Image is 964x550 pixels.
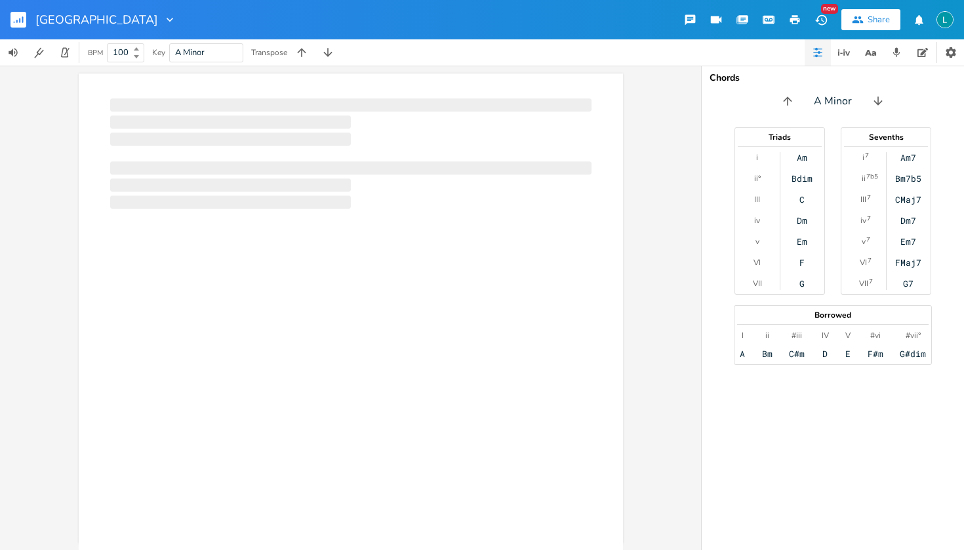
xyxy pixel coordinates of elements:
div: Key [152,49,165,56]
sup: 7 [867,213,871,224]
div: Transpose [251,49,287,56]
button: Share [841,9,900,30]
div: F [799,257,805,268]
div: Dm [797,215,807,226]
div: C#m [789,349,805,359]
div: i [862,152,864,163]
div: V [845,330,851,341]
span: A Minor [175,47,205,58]
div: E [845,349,851,359]
div: New [821,4,838,14]
div: VI [753,257,761,268]
div: #vi [870,330,881,341]
div: C [799,194,805,205]
div: VII [859,278,868,289]
div: Dm7 [900,215,916,226]
button: New [808,8,834,32]
div: VI [860,257,867,268]
div: IV [822,330,829,341]
div: Bm [762,349,773,359]
div: i [756,152,758,163]
sup: 7 [868,255,872,266]
sup: 7 [866,234,870,245]
sup: 7 [867,192,871,203]
div: v [862,236,866,247]
div: ii [765,330,769,341]
div: F#m [868,349,883,359]
sup: 7 [869,276,873,287]
div: CMaj7 [895,194,921,205]
div: Bdim [792,173,813,184]
div: iv [754,215,760,226]
div: Borrowed [734,311,931,319]
div: Am7 [900,152,916,163]
div: Em7 [900,236,916,247]
div: Bm7b5 [895,173,921,184]
div: III [754,194,760,205]
sup: 7b5 [866,171,878,182]
span: A Minor [814,94,852,109]
div: ii° [754,173,761,184]
div: Triads [735,133,824,141]
div: ii [862,173,866,184]
div: III [860,194,866,205]
div: #vii° [906,330,921,341]
div: Chords [710,74,956,83]
div: D [822,349,828,359]
div: A [740,349,745,359]
div: I [742,330,744,341]
div: Sevenths [841,133,931,141]
span: [GEOGRAPHIC_DATA] [35,14,158,26]
div: G#dim [900,349,926,359]
div: BPM [88,49,103,56]
div: Share [868,14,890,26]
div: Am [797,152,807,163]
div: iv [860,215,866,226]
div: G [799,278,805,289]
div: #iii [792,330,802,341]
sup: 7 [865,150,869,161]
div: VII [753,278,762,289]
div: v [755,236,759,247]
div: Em [797,236,807,247]
div: FMaj7 [895,257,921,268]
div: G7 [903,278,914,289]
img: Lauren Bobersky [936,11,954,28]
